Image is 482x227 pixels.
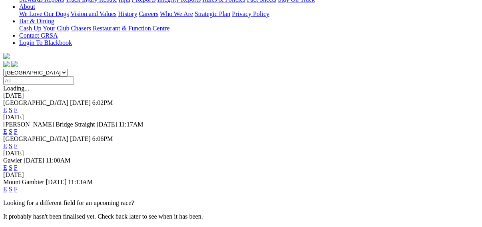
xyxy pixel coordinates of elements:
[119,121,143,128] span: 11:17AM
[71,25,169,32] a: Chasers Restaurant & Function Centre
[3,186,7,193] a: E
[14,106,18,113] a: F
[3,164,7,171] a: E
[68,179,93,185] span: 11:13AM
[19,3,35,10] a: About
[3,85,29,92] span: Loading...
[14,164,18,171] a: F
[3,114,479,121] div: [DATE]
[3,92,479,99] div: [DATE]
[3,157,22,164] span: Gawler
[3,179,44,185] span: Mount Gambier
[139,10,158,17] a: Careers
[3,150,479,157] div: [DATE]
[92,99,113,106] span: 6:02PM
[92,135,113,142] span: 6:06PM
[19,10,69,17] a: We Love Our Dogs
[9,143,12,149] a: S
[3,53,10,59] img: logo-grsa-white.png
[3,213,203,220] partial: It probably hasn't been finalised yet. Check back later to see when it has been.
[70,135,91,142] span: [DATE]
[3,199,479,207] p: Looking for a different field for an upcoming race?
[24,157,44,164] span: [DATE]
[19,39,72,46] a: Login To Blackbook
[160,10,193,17] a: Who We Are
[70,10,116,17] a: Vision and Values
[3,128,7,135] a: E
[3,143,7,149] a: E
[11,61,18,67] img: twitter.svg
[9,106,12,113] a: S
[14,128,18,135] a: F
[19,25,69,32] a: Cash Up Your Club
[3,121,95,128] span: [PERSON_NAME] Bridge Straight
[19,32,58,39] a: Contact GRSA
[3,76,74,85] input: Select date
[3,171,479,179] div: [DATE]
[46,179,67,185] span: [DATE]
[9,186,12,193] a: S
[19,18,54,24] a: Bar & Dining
[46,157,71,164] span: 11:00AM
[3,106,7,113] a: E
[19,10,479,18] div: About
[70,99,91,106] span: [DATE]
[195,10,230,17] a: Strategic Plan
[118,10,137,17] a: History
[3,61,10,67] img: facebook.svg
[14,143,18,149] a: F
[3,135,68,142] span: [GEOGRAPHIC_DATA]
[9,164,12,171] a: S
[232,10,269,17] a: Privacy Policy
[3,99,68,106] span: [GEOGRAPHIC_DATA]
[9,128,12,135] a: S
[96,121,117,128] span: [DATE]
[19,25,479,32] div: Bar & Dining
[14,186,18,193] a: F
